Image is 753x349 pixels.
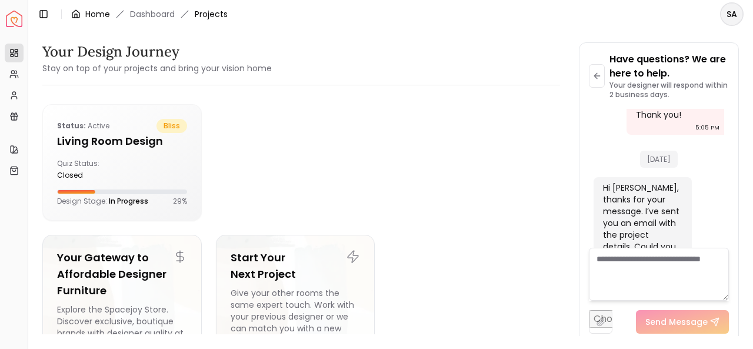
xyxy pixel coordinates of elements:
p: Design Stage: [57,197,148,206]
nav: breadcrumb [71,8,228,20]
a: Home [85,8,110,20]
img: Spacejoy Logo [6,11,22,27]
span: SA [721,4,742,25]
h3: Your Design Journey [42,42,272,61]
span: In Progress [109,196,148,206]
div: 5:05 PM [695,122,719,134]
a: Dashboard [130,8,175,20]
div: Quiz Status: [57,159,117,180]
p: Have questions? We are here to help. [609,52,729,81]
p: Your designer will respond within 2 business days. [609,81,729,99]
h5: Start Your Next Project [231,250,361,282]
h5: Living Room design [57,133,187,149]
button: SA [720,2,744,26]
p: 29 % [173,197,187,206]
span: Projects [195,8,228,20]
b: Status: [57,121,86,131]
a: Spacejoy [6,11,22,27]
span: bliss [156,119,187,133]
p: active [57,119,109,133]
div: closed [57,171,117,180]
div: Hi [PERSON_NAME], thanks for your message. I’ve sent you an email with the project details. Could... [603,182,680,288]
h5: Your Gateway to Affordable Designer Furniture [57,250,187,299]
span: [DATE] [640,151,678,168]
small: Stay on top of your projects and bring your vision home [42,62,272,74]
